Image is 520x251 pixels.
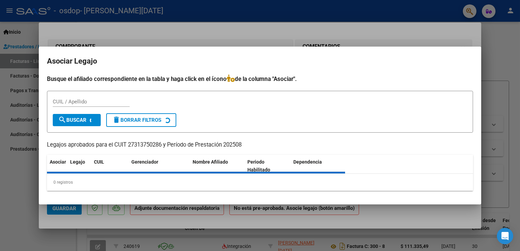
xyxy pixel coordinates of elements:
datatable-header-cell: Asociar [47,155,67,177]
datatable-header-cell: CUIL [91,155,129,177]
h4: Busque el afiliado correspondiente en la tabla y haga click en el ícono de la columna "Asociar". [47,74,473,83]
button: Buscar [53,114,101,126]
span: Legajo [70,159,85,165]
span: Asociar [50,159,66,165]
span: Buscar [58,117,86,123]
datatable-header-cell: Legajo [67,155,91,177]
span: Dependencia [293,159,322,165]
mat-icon: search [58,116,66,124]
p: Legajos aprobados para el CUIT 27313750286 y Período de Prestación 202508 [47,141,473,149]
div: 0 registros [47,174,473,191]
button: Borrar Filtros [106,113,176,127]
datatable-header-cell: Gerenciador [129,155,190,177]
datatable-header-cell: Periodo Habilitado [245,155,291,177]
h2: Asociar Legajo [47,55,473,68]
span: Nombre Afiliado [193,159,228,165]
span: CUIL [94,159,104,165]
mat-icon: delete [112,116,120,124]
span: Gerenciador [131,159,158,165]
datatable-header-cell: Nombre Afiliado [190,155,245,177]
datatable-header-cell: Dependencia [291,155,345,177]
div: Open Intercom Messenger [497,228,513,244]
span: Periodo Habilitado [247,159,270,172]
span: Borrar Filtros [112,117,161,123]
